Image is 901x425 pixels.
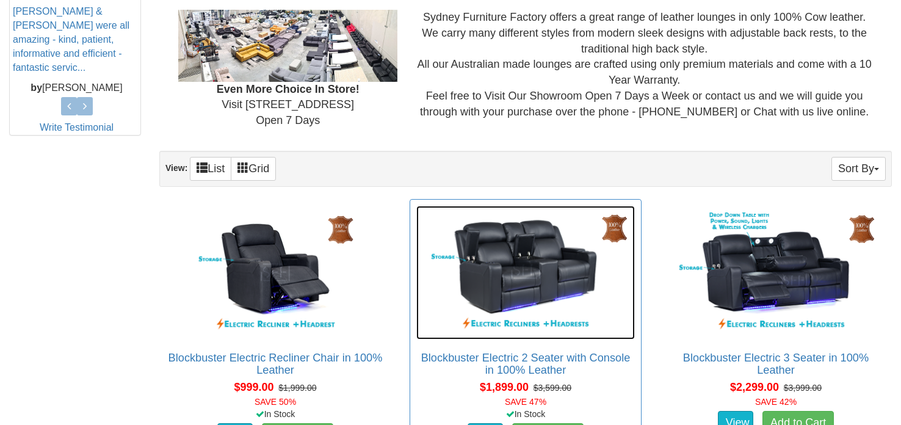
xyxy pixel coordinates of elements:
a: Blockbuster Electric 2 Seater with Console in 100% Leather [421,352,631,376]
b: Even More Choice In Store! [217,83,360,95]
del: $3,999.00 [784,383,822,393]
a: List [190,157,231,181]
font: SAVE 47% [505,397,546,407]
button: Sort By [831,157,886,181]
a: [PERSON_NAME] & [PERSON_NAME] were all amazing - kind, patient, informative and efficient - fanta... [13,6,129,72]
img: Showroom [178,10,397,82]
strong: View: [165,163,187,173]
p: [PERSON_NAME] [13,81,140,95]
span: $1,899.00 [480,381,529,393]
a: Blockbuster Electric 3 Seater in 100% Leather [683,352,869,376]
a: Grid [231,157,276,181]
div: Visit [STREET_ADDRESS] Open 7 Days [169,10,407,129]
img: Blockbuster Electric Recliner Chair in 100% Leather [166,206,385,340]
del: $1,999.00 [278,383,316,393]
a: Write Testimonial [40,122,114,133]
div: Sydney Furniture Factory offers a great range of leather lounges in only 100% Cow leather. We car... [407,10,882,120]
font: SAVE 42% [755,397,797,407]
span: $2,299.00 [730,381,779,393]
div: In Stock [157,408,394,420]
font: SAVE 50% [255,397,296,407]
a: Blockbuster Electric Recliner Chair in 100% Leather [168,352,383,376]
img: Blockbuster Electric 2 Seater with Console in 100% Leather [416,206,635,340]
b: by [31,82,42,92]
span: $999.00 [234,381,273,393]
img: Blockbuster Electric 3 Seater in 100% Leather [667,206,885,340]
del: $3,599.00 [534,383,571,393]
div: In Stock [407,408,644,420]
